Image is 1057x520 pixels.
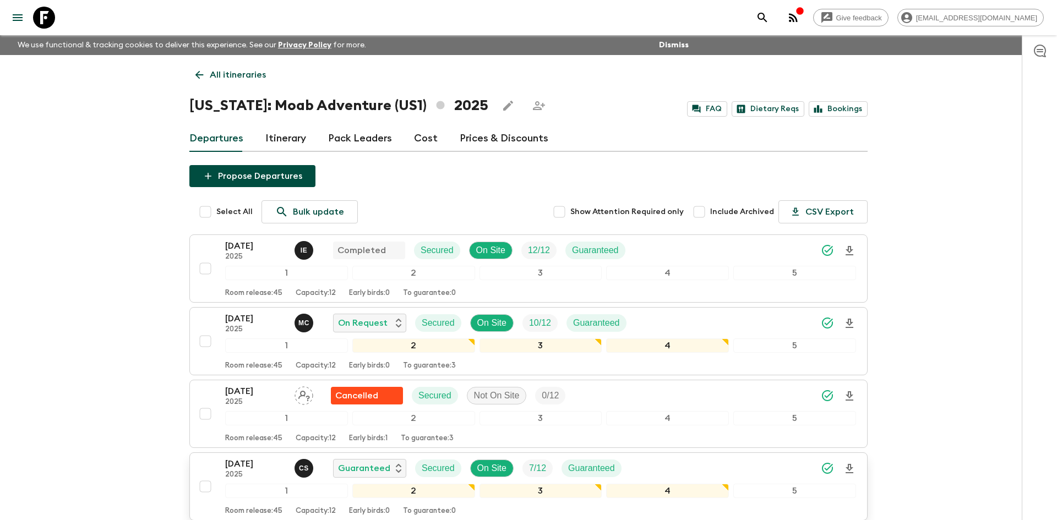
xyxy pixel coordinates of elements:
p: Guaranteed [572,244,619,257]
p: 7 / 12 [529,462,546,475]
p: 0 / 12 [542,389,559,402]
p: Not On Site [474,389,520,402]
p: Capacity: 12 [296,362,336,370]
span: Show Attention Required only [570,206,684,217]
button: [DATE]2025Megan ChinworthOn RequestSecuredOn SiteTrip FillGuaranteed12345Room release:45Capacity:... [189,307,868,375]
p: Completed [337,244,386,257]
div: 2 [352,484,475,498]
svg: Download Onboarding [843,244,856,258]
a: Cost [414,125,438,152]
a: Pack Leaders [328,125,392,152]
span: Assign pack leader [295,390,313,398]
p: Capacity: 12 [296,434,336,443]
span: Charlie Santiago [295,462,315,471]
div: 1 [225,266,348,280]
button: menu [7,7,29,29]
p: Secured [418,389,451,402]
div: Trip Fill [535,387,565,404]
a: Bookings [809,101,868,117]
p: Early birds: 0 [349,362,390,370]
svg: Download Onboarding [843,462,856,475]
div: Trip Fill [521,242,557,259]
p: Guaranteed [568,462,615,475]
p: On Site [477,316,506,330]
p: Early birds: 1 [349,434,388,443]
a: Itinerary [265,125,306,152]
h1: [US_STATE]: Moab Adventure (US1) 2025 [189,95,488,117]
p: [DATE] [225,457,286,470]
p: On Site [476,244,505,257]
p: Secured [422,462,455,475]
p: Secured [421,244,454,257]
span: Give feedback [830,14,888,22]
span: [EMAIL_ADDRESS][DOMAIN_NAME] [910,14,1043,22]
svg: Synced Successfully [821,462,834,475]
p: [DATE] [225,385,286,398]
p: [DATE] [225,312,286,325]
p: Room release: 45 [225,434,282,443]
button: search adventures [751,7,773,29]
div: 4 [606,484,729,498]
p: 12 / 12 [528,244,550,257]
div: 4 [606,411,729,425]
p: To guarantee: 3 [403,362,456,370]
a: Prices & Discounts [460,125,548,152]
p: 2025 [225,253,286,261]
a: Give feedback [813,9,889,26]
p: M C [298,319,309,327]
div: 5 [733,484,856,498]
p: Capacity: 12 [296,507,336,516]
span: Share this itinerary [528,95,550,117]
div: Secured [414,242,460,259]
button: CS [295,459,315,478]
button: MC [295,314,315,332]
span: Include Archived [710,206,774,217]
div: 2 [352,266,475,280]
button: [DATE]2025Assign pack leaderFlash Pack cancellationSecuredNot On SiteTrip Fill12345Room release:4... [189,380,868,448]
a: All itineraries [189,64,272,86]
div: Trip Fill [522,314,558,332]
div: On Site [470,314,514,332]
p: To guarantee: 3 [401,434,454,443]
div: 2 [352,411,475,425]
a: FAQ [687,101,727,117]
div: On Site [469,242,513,259]
div: 1 [225,484,348,498]
p: To guarantee: 0 [403,507,456,516]
div: 3 [480,266,602,280]
p: Cancelled [335,389,378,402]
p: Secured [422,316,455,330]
a: Dietary Reqs [732,101,804,117]
p: 10 / 12 [529,316,551,330]
a: Bulk update [261,200,358,223]
div: 5 [733,266,856,280]
svg: Synced Successfully [821,389,834,402]
p: On Request [338,316,388,330]
div: Trip Fill [522,459,553,477]
div: On Site [470,459,514,477]
span: Megan Chinworth [295,317,315,326]
span: Issam El-Hadri [295,244,315,253]
div: 5 [733,338,856,353]
div: 1 [225,411,348,425]
div: [EMAIL_ADDRESS][DOMAIN_NAME] [897,9,1044,26]
p: 2025 [225,398,286,407]
svg: Synced Successfully [821,244,834,257]
p: 2025 [225,325,286,334]
button: Edit this itinerary [497,95,519,117]
p: To guarantee: 0 [403,289,456,298]
p: Guaranteed [573,316,620,330]
svg: Download Onboarding [843,317,856,330]
p: Bulk update [293,205,344,218]
button: CSV Export [778,200,868,223]
span: Select All [216,206,253,217]
p: Room release: 45 [225,289,282,298]
p: On Site [477,462,506,475]
p: Room release: 45 [225,362,282,370]
div: Flash Pack cancellation [331,387,403,404]
button: Propose Departures [189,165,315,187]
div: 2 [352,338,475,353]
div: 3 [480,411,602,425]
div: 1 [225,338,348,353]
div: Secured [415,314,461,332]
